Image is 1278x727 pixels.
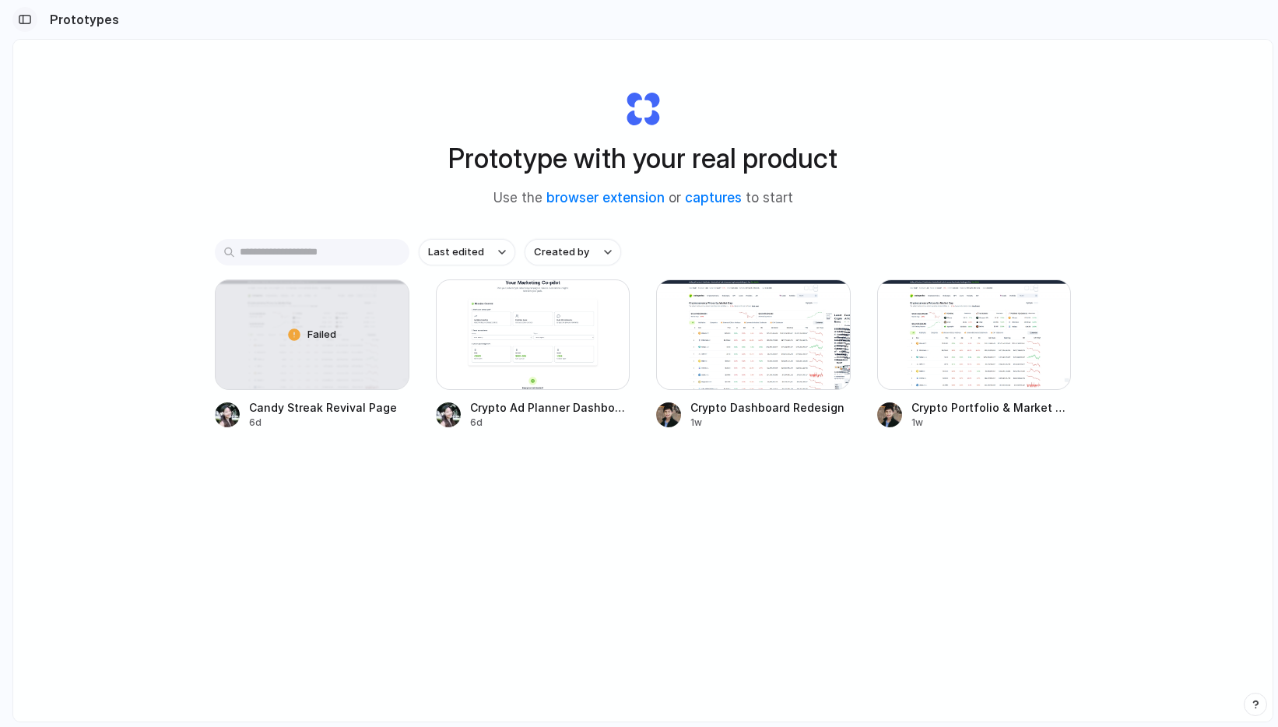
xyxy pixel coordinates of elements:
[419,239,515,265] button: Last edited
[690,416,851,430] div: 1w
[690,399,851,416] span: Crypto Dashboard Redesign
[911,416,1072,430] div: 1w
[656,279,851,430] a: Crypto Dashboard RedesignCrypto Dashboard Redesign1w
[534,244,589,260] span: Created by
[493,188,793,209] span: Use the or to start
[448,138,837,179] h1: Prototype with your real product
[911,399,1072,416] span: Crypto Portfolio & Market Overview Dashboard
[470,416,630,430] div: 6d
[428,244,484,260] span: Last edited
[877,279,1072,430] a: Crypto Portfolio & Market Overview DashboardCrypto Portfolio & Market Overview Dashboard1w
[249,416,409,430] div: 6d
[546,190,665,205] a: browser extension
[436,279,630,430] a: Crypto Ad Planner DashboardCrypto Ad Planner Dashboard6d
[685,190,742,205] a: captures
[215,279,409,430] a: Candy Streak Revival PageFailedCandy Streak Revival Page6d
[307,327,336,342] span: Failed
[470,399,630,416] span: Crypto Ad Planner Dashboard
[525,239,621,265] button: Created by
[249,399,409,416] span: Candy Streak Revival Page
[44,10,119,29] h2: Prototypes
